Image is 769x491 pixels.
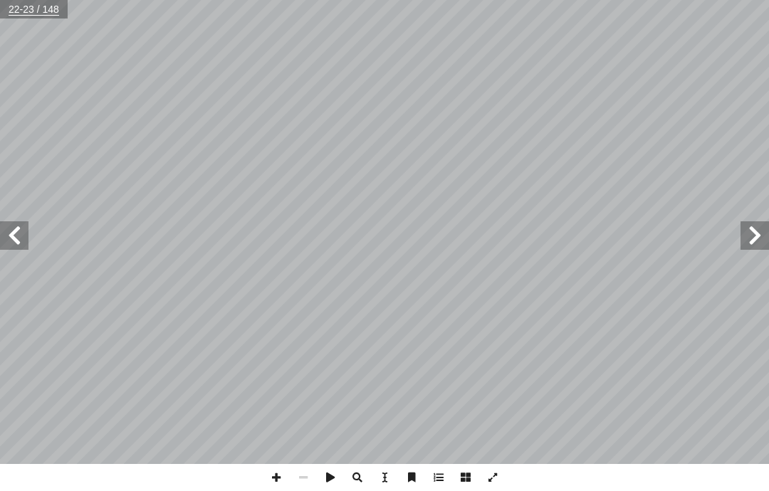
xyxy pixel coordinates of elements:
span: تبديل ملء الشاشة [479,464,506,491]
span: إشارة مرجعية [398,464,425,491]
span: الصفحات [452,464,479,491]
span: جدول المحتويات [425,464,452,491]
span: حدد الأداة [371,464,398,491]
span: التصغير [290,464,317,491]
span: التشغيل التلقائي [317,464,344,491]
span: تكبير [263,464,290,491]
span: يبحث [344,464,371,491]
